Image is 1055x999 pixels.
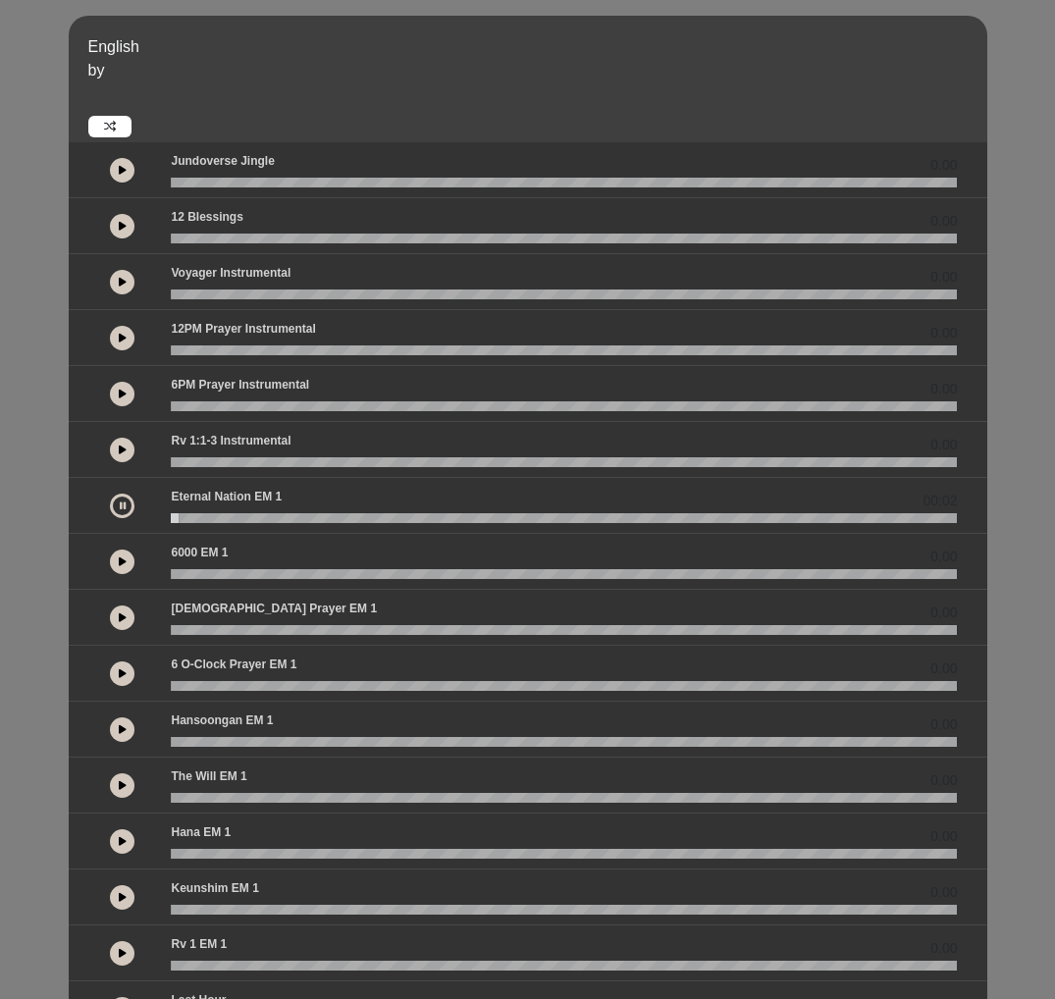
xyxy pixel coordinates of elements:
span: 0.00 [930,155,957,176]
span: 0.00 [930,826,957,847]
p: Hana EM 1 [171,823,231,841]
p: Keunshim EM 1 [171,879,258,897]
p: [DEMOGRAPHIC_DATA] prayer EM 1 [171,600,377,617]
p: The Will EM 1 [171,767,246,785]
p: Hansoongan EM 1 [171,711,273,729]
p: Rv 1:1-3 Instrumental [171,432,290,449]
p: English [88,35,982,59]
span: by [88,62,105,79]
p: 12 Blessings [171,208,242,226]
p: 6000 EM 1 [171,544,228,561]
span: 0.00 [930,658,957,679]
p: Voyager Instrumental [171,264,290,282]
span: 00:02 [923,491,957,511]
p: 6 o-clock prayer EM 1 [171,656,296,673]
span: 0.00 [930,714,957,735]
span: 0.00 [930,211,957,232]
p: Rv 1 EM 1 [171,935,227,953]
p: 6PM Prayer Instrumental [171,376,309,394]
span: 0.00 [930,547,957,567]
span: 0.00 [930,267,957,288]
span: 0.00 [930,938,957,959]
p: Eternal Nation EM 1 [171,488,282,505]
span: 0.00 [930,379,957,399]
span: 0.00 [930,435,957,455]
span: 0.00 [930,882,957,903]
p: 12PM Prayer Instrumental [171,320,315,338]
span: 0.00 [930,603,957,623]
span: 0.00 [930,323,957,343]
p: Jundoverse Jingle [171,152,274,170]
span: 0.00 [930,770,957,791]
